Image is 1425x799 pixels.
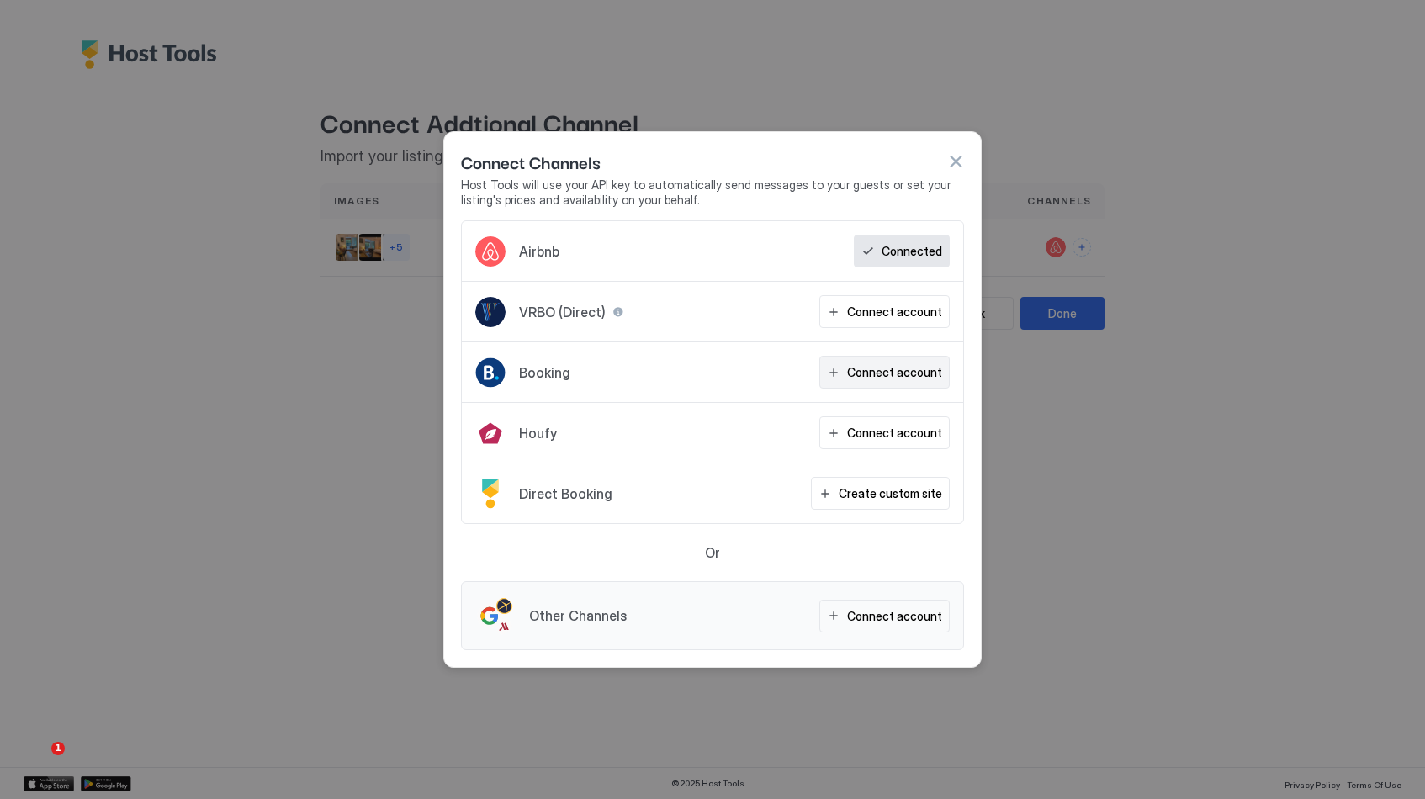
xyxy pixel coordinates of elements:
div: Connect account [847,303,942,320]
iframe: Intercom live chat [17,742,57,782]
button: Connected [854,235,950,267]
span: Other Channels [529,607,627,624]
div: Create custom site [839,484,942,502]
div: Connect account [847,424,942,442]
div: Connect account [847,607,942,625]
span: 1 [51,742,65,755]
span: Or [705,544,720,561]
span: Connect Channels [461,149,601,174]
div: Connected [882,242,942,260]
span: Houfy [519,425,557,442]
span: VRBO (Direct) [519,304,606,320]
span: Booking [519,364,570,381]
button: Connect account [819,416,950,449]
button: Connect account [819,356,950,389]
span: Direct Booking [519,485,612,502]
div: Connect account [847,363,942,381]
span: Host Tools will use your API key to automatically send messages to your guests or set your listin... [461,177,964,207]
button: Create custom site [811,477,950,510]
span: Airbnb [519,243,559,260]
button: Connect account [819,600,950,632]
button: Connect account [819,295,950,328]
